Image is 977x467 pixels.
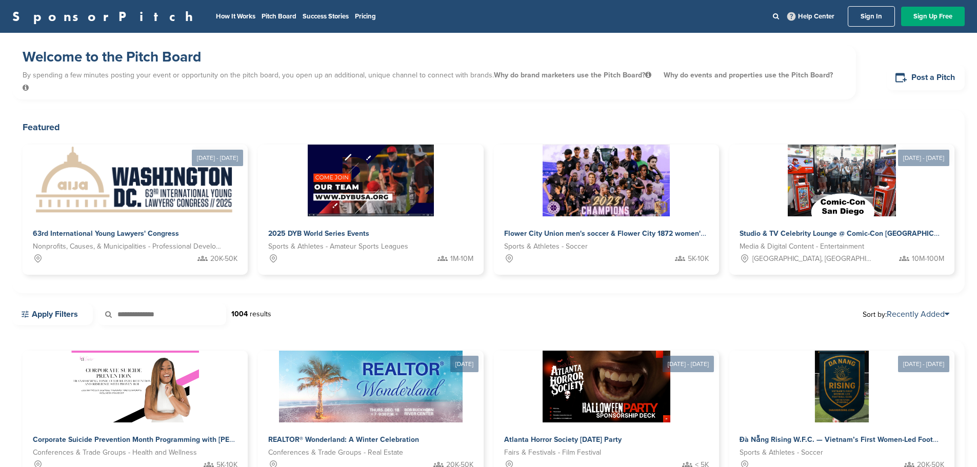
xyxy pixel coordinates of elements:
span: Conferences & Trade Groups - Health and Wellness [33,447,197,458]
a: Sign Up Free [901,7,965,26]
div: [DATE] - [DATE] [192,150,243,166]
span: Đà Nẵng Rising W.F.C. — Vietnam’s First Women-Led Football Club [740,435,963,444]
span: Sort by: [863,310,949,318]
a: Apply Filters [12,303,93,325]
div: [DATE] - [DATE] [898,356,949,372]
img: Sponsorpitch & [788,145,895,216]
span: Flower City Union men's soccer & Flower City 1872 women's soccer [504,229,728,238]
a: [DATE] - [DATE] Sponsorpitch & Studio & TV Celebrity Lounge @ Comic-Con [GEOGRAPHIC_DATA]. Over 3... [729,128,954,275]
a: Pricing [355,12,376,21]
span: Sports & Athletes - Soccer [740,447,823,458]
img: Sponsorpitch & [543,351,670,422]
span: Nonprofits, Causes, & Municipalities - Professional Development [33,241,222,252]
span: Sports & Athletes - Soccer [504,241,588,252]
span: 10M-100M [912,253,944,265]
img: Sponsorpitch & [279,351,463,422]
img: Sponsorpitch & [33,145,237,216]
span: Why do brand marketers use the Pitch Board? [494,71,653,79]
a: Pitch Board [262,12,296,21]
img: Sponsorpitch & [815,351,869,422]
div: [DATE] [450,356,478,372]
img: Sponsorpitch & [308,145,434,216]
span: 63rd International Young Lawyers' Congress [33,229,179,238]
span: Media & Digital Content - Entertainment [740,241,864,252]
h2: Featured [23,120,954,134]
a: [DATE] - [DATE] Sponsorpitch & 63rd International Young Lawyers' Congress Nonprofits, Causes, & M... [23,128,248,275]
div: [DATE] - [DATE] [663,356,714,372]
span: [GEOGRAPHIC_DATA], [GEOGRAPHIC_DATA] [752,253,873,265]
strong: 1004 [231,310,248,318]
span: Corporate Suicide Prevention Month Programming with [PERSON_NAME] [33,435,275,444]
a: Sign In [848,6,895,27]
img: Sponsorpitch & [71,351,199,422]
img: Sponsorpitch & [543,145,670,216]
span: results [250,310,271,318]
a: Recently Added [887,309,949,319]
span: 2025 DYB World Series Events [268,229,369,238]
a: Help Center [785,10,836,23]
a: Post a Pitch [887,65,965,90]
span: 5K-10K [688,253,709,265]
a: Sponsorpitch & Flower City Union men's soccer & Flower City 1872 women's soccer Sports & Athletes... [494,145,719,275]
a: Sponsorpitch & 2025 DYB World Series Events Sports & Athletes - Amateur Sports Leagues 1M-10M [258,145,483,275]
h1: Welcome to the Pitch Board [23,48,846,66]
a: Success Stories [303,12,349,21]
span: Fairs & Festivals - Film Festival [504,447,601,458]
a: How It Works [216,12,255,21]
span: Sports & Athletes - Amateur Sports Leagues [268,241,408,252]
span: 1M-10M [450,253,473,265]
span: REALTOR® Wonderland: A Winter Celebration [268,435,419,444]
span: 20K-50K [210,253,237,265]
span: Conferences & Trade Groups - Real Estate [268,447,403,458]
p: By spending a few minutes posting your event or opportunity on the pitch board, you open up an ad... [23,66,846,97]
a: SponsorPitch [12,10,200,23]
span: Atlanta Horror Society [DATE] Party [504,435,622,444]
div: [DATE] - [DATE] [898,150,949,166]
